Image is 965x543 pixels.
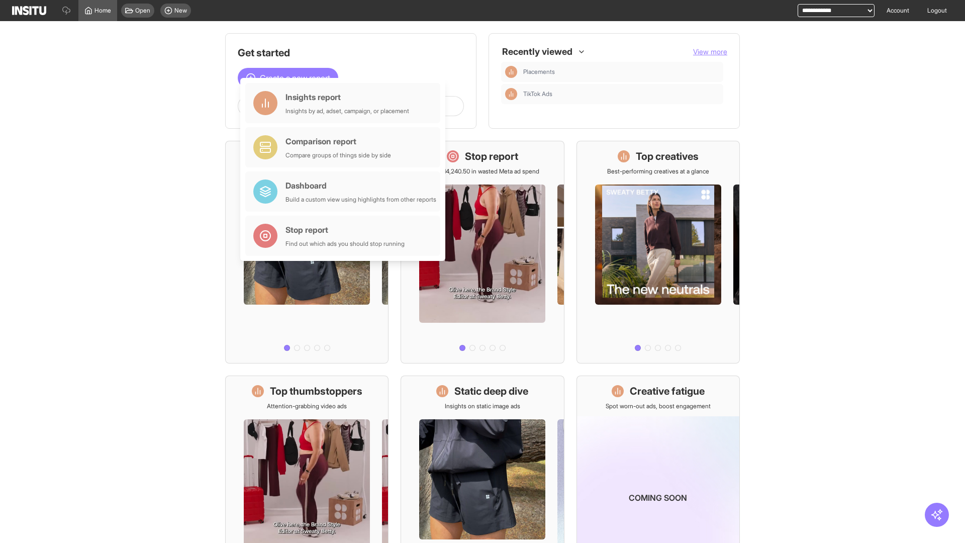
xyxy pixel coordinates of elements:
p: Best-performing creatives at a glance [607,167,709,175]
a: What's live nowSee all active ads instantly [225,141,389,364]
div: Find out which ads you should stop running [285,240,405,248]
h1: Top thumbstoppers [270,384,362,398]
div: Insights report [285,91,409,103]
span: TikTok Ads [523,90,719,98]
p: Insights on static image ads [445,402,520,410]
span: New [174,7,187,15]
div: Dashboard [285,179,436,192]
h1: Stop report [465,149,518,163]
span: Open [135,7,150,15]
div: Insights [505,66,517,78]
p: Save £14,240.50 in wasted Meta ad spend [426,167,539,175]
h1: Get started [238,46,464,60]
div: Insights by ad, adset, campaign, or placement [285,107,409,115]
div: Insights [505,88,517,100]
button: View more [693,47,727,57]
span: TikTok Ads [523,90,552,98]
span: Placements [523,68,719,76]
p: Attention-grabbing video ads [267,402,347,410]
img: Logo [12,6,46,15]
h1: Top creatives [636,149,699,163]
div: Build a custom view using highlights from other reports [285,196,436,204]
h1: Static deep dive [454,384,528,398]
div: Compare groups of things side by side [285,151,391,159]
a: Top creativesBest-performing creatives at a glance [576,141,740,364]
span: View more [693,47,727,56]
button: Create a new report [238,68,338,88]
span: Placements [523,68,555,76]
a: Stop reportSave £14,240.50 in wasted Meta ad spend [401,141,564,364]
span: Create a new report [260,72,330,84]
span: Home [94,7,111,15]
div: Comparison report [285,135,391,147]
div: Stop report [285,224,405,236]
